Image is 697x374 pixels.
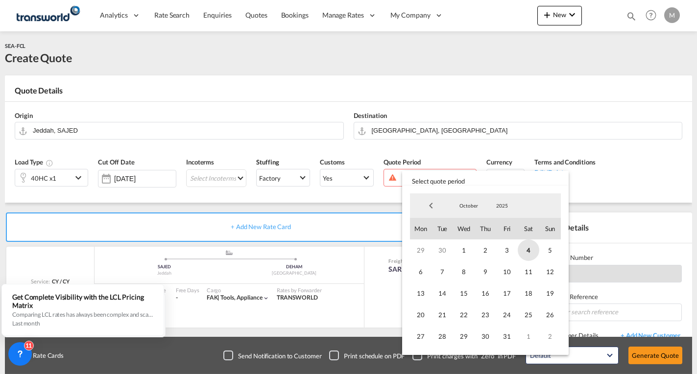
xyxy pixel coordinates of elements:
md-select: Year: 2025 [485,198,519,213]
span: October [453,202,484,209]
span: Sun [539,218,561,239]
span: Mon [410,218,432,239]
md-select: Month: October [452,198,485,213]
span: Wed [453,218,475,239]
span: 2025 [486,202,518,209]
span: Previous Month [421,196,441,215]
span: Fri [496,218,518,239]
span: Thu [475,218,496,239]
span: Tue [432,218,453,239]
span: Select quote period [402,171,569,186]
span: Sat [518,218,539,239]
